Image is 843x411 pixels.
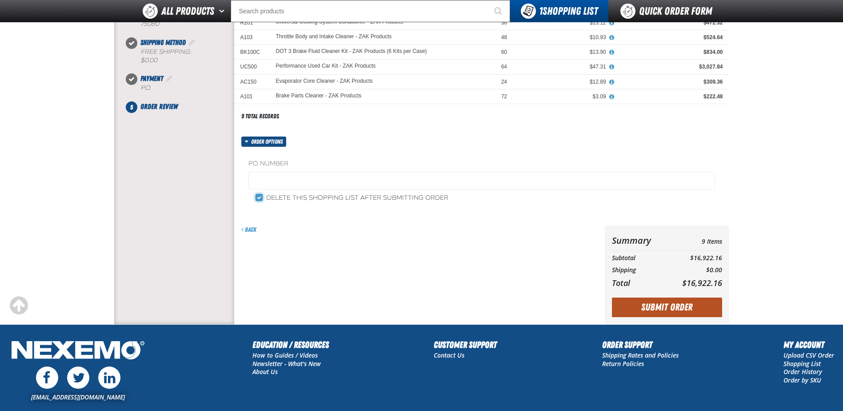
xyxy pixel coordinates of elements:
li: Order Review. Step 5 of 5. Not Completed [132,101,234,112]
div: $222.48 [619,93,723,100]
td: UC500 [234,60,270,74]
a: Edit Payment [165,74,174,83]
th: Subtotal [612,252,667,264]
span: Shopping List [539,5,598,17]
h2: My Account [783,338,834,351]
a: Order by SKU [783,376,821,384]
a: Order History [783,367,822,376]
h2: Education / Resources [252,338,329,351]
a: Shipping Rates and Policies [602,351,679,359]
div: Scroll to the top [9,296,28,315]
td: A101 [234,89,270,104]
td: R201 [234,15,270,30]
div: $10.93 [519,34,606,41]
label: PO Number [248,160,715,168]
td: $16,922.16 [666,252,722,264]
div: P.O. [140,84,234,93]
a: Throttle Body and Intake Cleaner - ZAK Products [276,34,392,40]
button: View All Prices for Universal Cooling System Conditioner - ZAK Products [606,19,618,27]
td: 9 Items [666,233,722,248]
button: View All Prices for Performance Used Car Kit - ZAK Products [606,63,618,71]
button: View All Prices for Throttle Body and Intake Cleaner - ZAK Products [606,34,618,42]
span: Payment [140,74,163,83]
strong: $0.00 [140,56,157,64]
div: Free Shipping: [140,48,234,65]
span: 5 [126,101,137,113]
a: Edit Shipping Method [188,38,196,47]
a: About Us [252,367,278,376]
td: BK100C [234,45,270,60]
a: Brake Parts Cleaner - ZAK Products [276,93,362,99]
span: 48 [501,34,507,40]
a: Upload CSV Order [783,351,834,359]
div: 9 total records [241,112,279,121]
button: View All Prices for Brake Parts Cleaner - ZAK Products [606,93,618,101]
button: Submit Order [612,298,722,317]
a: [EMAIL_ADDRESS][DOMAIN_NAME] [31,393,125,401]
a: Evaporator Core Cleaner - ZAK Products [276,78,373,85]
span: Shipping Method [140,38,186,47]
a: Contact Us [434,351,464,359]
th: Summary [612,233,667,248]
td: A103 [234,30,270,45]
th: Shipping [612,264,667,276]
h2: Order Support [602,338,679,351]
h2: Customer Support [434,338,497,351]
a: Return Policies [602,359,644,368]
div: $12.89 [519,78,606,85]
a: Performance Used Car Kit - ZAK Products [276,63,376,69]
span: 24 [501,79,507,85]
th: Total [612,276,667,290]
div: $47.31 [519,63,606,70]
a: Shopping List [783,359,821,368]
a: Back [241,226,256,233]
div: $3,027.84 [619,63,723,70]
div: $309.36 [619,78,723,85]
span: 36 [501,20,507,26]
div: $13.90 [519,48,606,56]
button: Order options [241,137,287,147]
span: 60 [501,49,507,55]
span: Order Review [140,102,178,111]
strong: 1 [539,5,543,17]
span: $16,922.16 [682,278,722,288]
bdo: 75080 [140,20,159,28]
img: Nexemo Logo [9,338,147,364]
a: DOT 3 Brake Fluid Cleaner Kit - ZAK Products (6 Kits per Case) [276,48,427,55]
span: All Products [161,3,214,19]
div: $834.00 [619,48,723,56]
li: Payment. Step 4 of 5. Completed [132,73,234,101]
button: View All Prices for DOT 3 Brake Fluid Cleaner Kit - ZAK Products (6 Kits per Case) [606,48,618,56]
div: $3.09 [519,93,606,100]
button: View All Prices for Evaporator Core Cleaner - ZAK Products [606,78,618,86]
a: Newsletter - What's New [252,359,321,368]
li: Shipping Method. Step 3 of 5. Completed [132,37,234,74]
div: $524.64 [619,34,723,41]
label: Delete this shopping list after submitting order [256,194,448,202]
a: How to Guides / Videos [252,351,318,359]
td: AC150 [234,74,270,89]
div: $13.12 [519,19,606,26]
span: 72 [501,93,507,100]
div: $472.32 [619,19,723,26]
span: 64 [501,64,507,70]
input: Delete this shopping list after submitting order [256,194,263,201]
td: $0.00 [666,264,722,276]
span: Order options [251,137,286,147]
